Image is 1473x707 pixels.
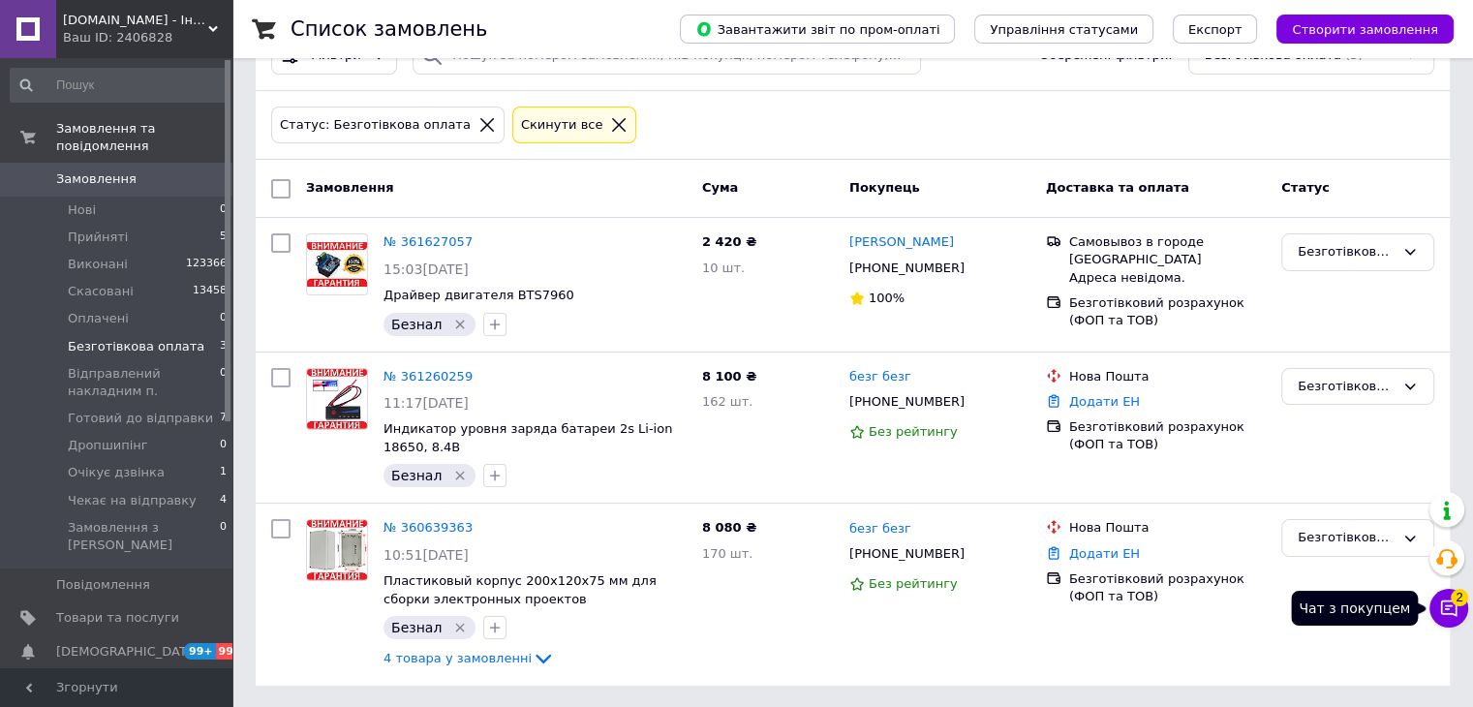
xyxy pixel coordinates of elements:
button: Управління статусами [974,15,1153,44]
img: Фото товару [307,520,367,580]
span: 99+ [216,643,248,660]
button: Завантажити звіт по пром-оплаті [680,15,955,44]
a: Фото товару [306,519,368,581]
div: Безготівкова оплата [1298,528,1395,548]
span: 0 [220,519,227,554]
span: Безготівкова оплата [68,338,204,355]
span: 3 [220,338,227,355]
input: Пошук [10,68,229,103]
div: Безготівковий розрахунок (ФОП та ТОВ) [1069,418,1266,453]
span: Виконані [68,256,128,273]
span: Скасовані [68,283,134,300]
a: Створити замовлення [1257,21,1454,36]
div: Самовывоз в городе [GEOGRAPHIC_DATA] [1069,233,1266,268]
div: Ваш ID: 2406828 [63,29,232,46]
span: 0 [220,310,227,327]
span: Безнал [391,317,442,332]
span: Відправлений накладним п. [68,365,220,400]
span: Замовлення [306,180,393,195]
span: 7 [220,410,227,427]
span: Замовлення [56,170,137,188]
div: Cкинути все [517,115,607,136]
span: Замовлення та повідомлення [56,120,232,155]
div: Чат з покупцем [1291,591,1418,626]
img: Фото товару [307,242,367,288]
span: Доставка та оплата [1046,180,1189,195]
span: Покупець [849,180,920,195]
div: Безготівковий розрахунок (ФОП та ТОВ) [1069,294,1266,329]
span: 162 шт. [702,394,753,409]
span: Нові [68,201,96,219]
a: № 361627057 [384,234,473,249]
span: 2 [1451,589,1468,606]
div: Статус: Безготівкова оплата [276,115,475,136]
span: Дропшипінг [68,437,148,454]
a: Фото товару [306,233,368,295]
span: Чекає на відправку [68,492,197,509]
span: Оплачені [68,310,129,327]
span: 0 [220,437,227,454]
span: [DEMOGRAPHIC_DATA] [56,643,199,661]
span: [PHONE_NUMBER] [849,546,965,561]
span: Повідомлення [56,576,150,594]
div: Безготівкова оплата [1298,377,1395,397]
span: Безнал [391,620,442,635]
span: 99+ [184,643,216,660]
a: № 361260259 [384,369,473,384]
div: Безготівкова оплата [1298,242,1395,262]
a: безг безг [849,368,911,386]
span: 2 420 ₴ [702,234,756,249]
a: 4 товара у замовленні [384,651,555,665]
svg: Видалити мітку [452,620,468,635]
a: [PERSON_NAME] [849,233,954,252]
span: 13458 [193,283,227,300]
a: Пластиковый корпус 200x120x75 мм для сборки электронных проектов [384,573,657,606]
button: Експорт [1173,15,1258,44]
span: Без рейтингу [869,424,958,439]
a: № 360639363 [384,520,473,535]
a: Додати ЕН [1069,394,1140,409]
span: Експорт [1188,22,1243,37]
span: Управління статусами [990,22,1138,37]
div: Нова Пошта [1069,519,1266,537]
span: Замовлення з [PERSON_NAME] [68,519,220,554]
a: Фото товару [306,368,368,430]
span: FreeBuy.in.ua - Інтернет-магазин [63,12,208,29]
svg: Видалити мітку [452,468,468,483]
span: Готовий до відправки [68,410,213,427]
span: 123366 [186,256,227,273]
span: 11:17[DATE] [384,395,469,411]
span: 4 [220,492,227,509]
span: Без рейтингу [869,576,958,591]
span: 15:03[DATE] [384,261,469,277]
a: безг безг [849,520,911,538]
span: 10 шт. [702,261,745,275]
span: 10:51[DATE] [384,547,469,563]
span: 100% [869,291,905,305]
span: Прийняті [68,229,128,246]
span: 4 товара у замовленні [384,651,532,665]
span: Очікує дзвінка [68,464,165,481]
div: Нова Пошта [1069,368,1266,385]
button: Чат з покупцем2 [1429,589,1468,628]
svg: Видалити мітку [452,317,468,332]
span: [PHONE_NUMBER] [849,394,965,409]
a: Индикатор уровня заряда батареи 2s Li-ion 18650, 8.4В [384,421,672,454]
span: 8 100 ₴ [702,369,756,384]
span: 0 [220,365,227,400]
span: Створити замовлення [1292,22,1438,37]
a: Драйвер двигателя BTS7960 [384,288,574,302]
span: Завантажити звіт по пром-оплаті [695,20,939,38]
span: Товари та послуги [56,609,179,627]
span: 0 [220,201,227,219]
span: 170 шт. [702,546,753,561]
div: Адреса невідома. [1069,269,1266,287]
span: Безнал [391,468,442,483]
span: 1 [220,464,227,481]
img: Фото товару [307,369,367,429]
span: 8 080 ₴ [702,520,756,535]
span: Статус [1281,180,1330,195]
